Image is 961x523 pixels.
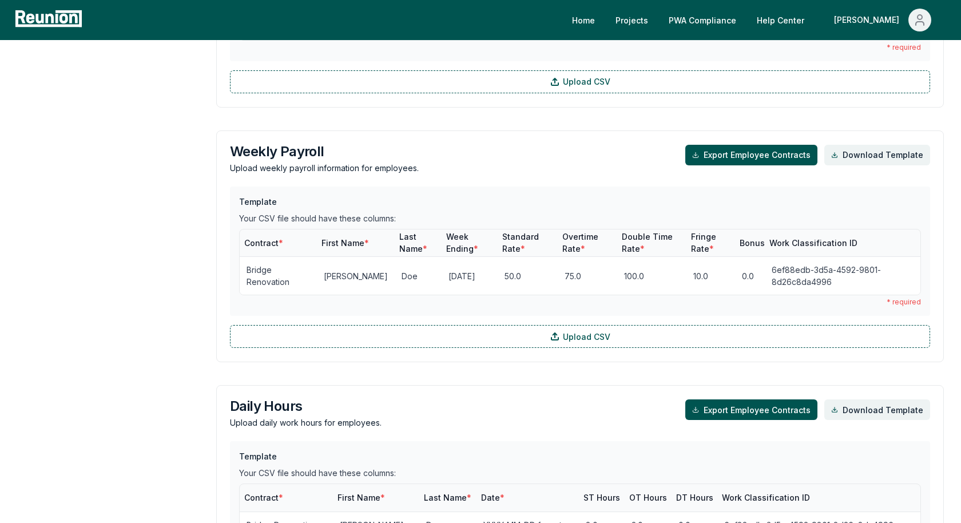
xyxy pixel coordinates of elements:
td: 0.0 [735,257,765,295]
span: Overtime Rate [562,232,598,253]
p: Upload weekly payroll information for employees. [230,162,419,174]
span: Last Name [399,232,427,253]
h3: Daily Hours [230,399,382,413]
p: Upload daily work hours for employees. [230,417,382,429]
div: [PERSON_NAME] [834,9,904,31]
a: Download Template [824,145,930,165]
h3: Template [239,196,921,208]
span: Date [481,493,505,502]
span: Contract [244,493,283,502]
a: Help Center [748,9,813,31]
div: * required [239,298,921,307]
div: Your CSV file should have these columns: [239,467,921,479]
button: [PERSON_NAME] [825,9,940,31]
span: DT Hours [676,493,713,502]
label: Upload CSV [230,325,930,348]
td: Doe [395,257,442,295]
button: Export Employee Contracts [685,399,817,420]
span: ST Hours [583,493,620,502]
a: Home [563,9,604,31]
span: Fringe Rate [691,232,716,253]
h3: Weekly Payroll [230,145,419,159]
td: 10.0 [686,257,735,295]
h3: Template [239,450,921,462]
label: Upload CSV [230,70,930,93]
span: Contract [244,238,283,248]
td: [PERSON_NAME] [317,257,395,295]
span: OT Hours [629,493,667,502]
td: 100.0 [617,257,686,295]
span: Standard Rate [502,232,539,253]
span: Double Time Rate [622,232,673,253]
div: * required [239,43,921,52]
nav: Main [563,9,950,31]
div: Your CSV file should have these columns: [239,212,921,224]
span: Week Ending [446,232,478,253]
td: Bridge Renovation [240,257,317,295]
span: Last Name [424,493,471,502]
a: PWA Compliance [660,9,745,31]
td: 75.0 [558,257,617,295]
span: First Name [321,238,369,248]
span: Work Classification ID [722,493,810,502]
span: Work Classification ID [769,238,857,248]
td: 50.0 [498,257,558,295]
span: First Name [337,493,385,502]
a: Download Template [824,399,930,420]
span: Bonus [740,238,765,248]
button: Export Employee Contracts [685,145,817,165]
td: [DATE] [442,257,498,295]
a: Projects [606,9,657,31]
td: 6ef88edb-3d5a-4592-9801-8d26c8da4996 [765,257,920,295]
